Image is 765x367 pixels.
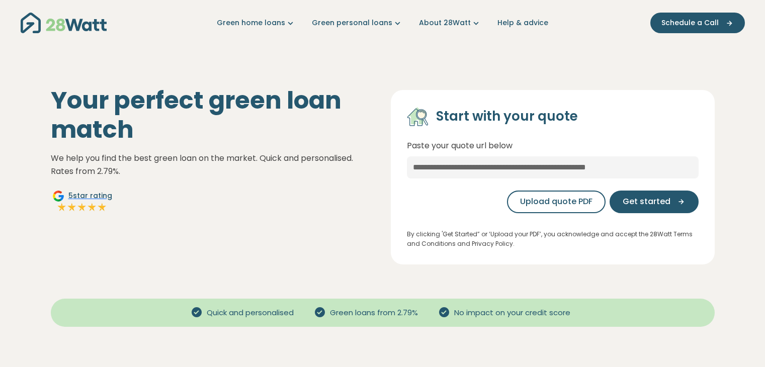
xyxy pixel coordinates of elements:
[87,202,97,212] img: Full star
[610,191,699,213] button: Get started
[419,18,481,28] a: About 28Watt
[51,190,114,214] a: Google5star ratingFull starFull starFull starFull starFull star
[51,152,375,177] p: We help you find the best green loan on the market. Quick and personalised. Rates from 2.79%.
[436,108,578,125] h4: Start with your quote
[21,10,745,36] nav: Main navigation
[407,229,699,248] p: By clicking 'Get Started” or ‘Upload your PDF’, you acknowledge and accept the 28Watt Terms and C...
[623,196,670,208] span: Get started
[520,196,592,208] span: Upload quote PDF
[497,18,548,28] a: Help & advice
[67,202,77,212] img: Full star
[77,202,87,212] img: Full star
[312,18,403,28] a: Green personal loans
[97,202,107,212] img: Full star
[57,202,67,212] img: Full star
[507,191,606,213] button: Upload quote PDF
[68,191,112,201] span: 5 star rating
[326,307,422,319] span: Green loans from 2.79%
[661,18,719,28] span: Schedule a Call
[407,139,699,152] p: Paste your quote url below
[450,307,574,319] span: No impact on your credit score
[217,18,296,28] a: Green home loans
[650,13,745,33] button: Schedule a Call
[51,86,375,144] h1: Your perfect green loan match
[21,13,107,33] img: 28Watt
[52,190,64,202] img: Google
[203,307,298,319] span: Quick and personalised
